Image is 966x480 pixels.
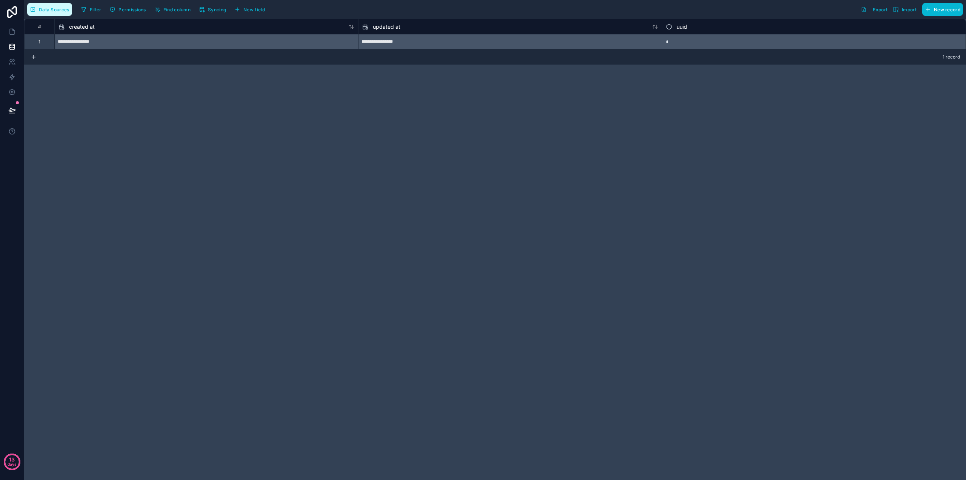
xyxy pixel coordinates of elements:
[27,3,72,16] button: Data Sources
[919,3,963,16] a: New record
[902,7,917,12] span: Import
[39,7,69,12] span: Data Sources
[163,7,191,12] span: Find column
[30,24,49,29] div: #
[107,4,151,15] a: Permissions
[373,23,400,31] span: updated at
[943,54,960,60] span: 1 record
[152,4,193,15] button: Find column
[107,4,148,15] button: Permissions
[208,7,226,12] span: Syncing
[934,7,960,12] span: New record
[118,7,146,12] span: Permissions
[69,23,95,31] span: created at
[90,7,102,12] span: Filter
[243,7,265,12] span: New field
[890,3,919,16] button: Import
[78,4,104,15] button: Filter
[8,459,17,469] p: days
[196,4,229,15] button: Syncing
[38,39,40,45] div: 1
[858,3,890,16] button: Export
[232,4,268,15] button: New field
[922,3,963,16] button: New record
[873,7,888,12] span: Export
[9,456,15,463] p: 13
[196,4,232,15] a: Syncing
[677,23,687,31] span: uuid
